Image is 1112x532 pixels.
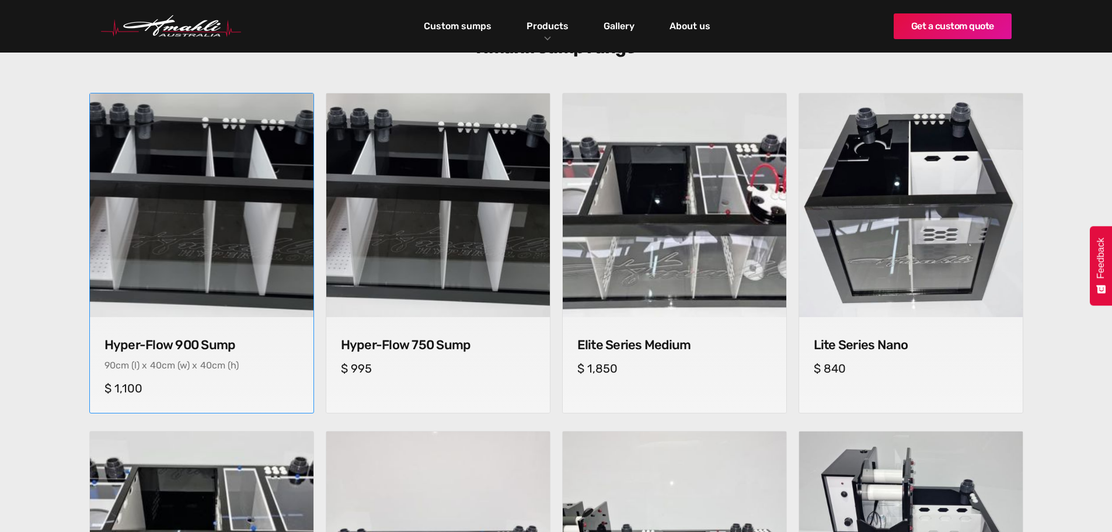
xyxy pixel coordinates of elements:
[341,361,535,375] h5: $ 995
[421,16,494,36] a: Custom sumps
[814,338,1008,353] h4: Lite Series Nano
[524,18,571,34] a: Products
[104,338,299,353] h4: Hyper-Flow 900 Sump
[562,93,787,413] a: Elite Series MediumElite Series MediumElite Series Medium$ 1,850
[101,15,241,37] a: home
[116,360,147,371] div: cm (l) x
[563,93,786,317] img: Elite Series Medium
[150,360,162,371] div: 40
[84,88,319,323] img: Hyper-Flow 900 Sump
[799,93,1023,413] a: Lite Series NanoLite Series NanoLite Series Nano$ 840
[326,93,550,413] a: Hyper-Flow 750 Sump Hyper-Flow 750 Sump Hyper-Flow 750 Sump$ 995
[101,15,241,37] img: Hmahli Australia Logo
[799,93,1023,317] img: Lite Series Nano
[212,360,239,371] div: cm (h)
[104,360,116,371] div: 90
[104,381,299,395] h5: $ 1,100
[326,93,550,317] img: Hyper-Flow 750 Sump
[814,361,1008,375] h5: $ 840
[162,360,197,371] div: cm (w) x
[89,93,314,413] a: Hyper-Flow 900 Sump Hyper-Flow 900 Sump Hyper-Flow 900 Sump90cm (l) x40cm (w) x40cm (h)$ 1,100
[1096,238,1106,279] span: Feedback
[577,361,772,375] h5: $ 1,850
[341,338,535,353] h4: Hyper-Flow 750 Sump
[200,360,212,371] div: 40
[1090,226,1112,305] button: Feedback - Show survey
[667,16,713,36] a: About us
[601,16,637,36] a: Gallery
[577,338,772,353] h4: Elite Series Medium
[894,13,1012,39] a: Get a custom quote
